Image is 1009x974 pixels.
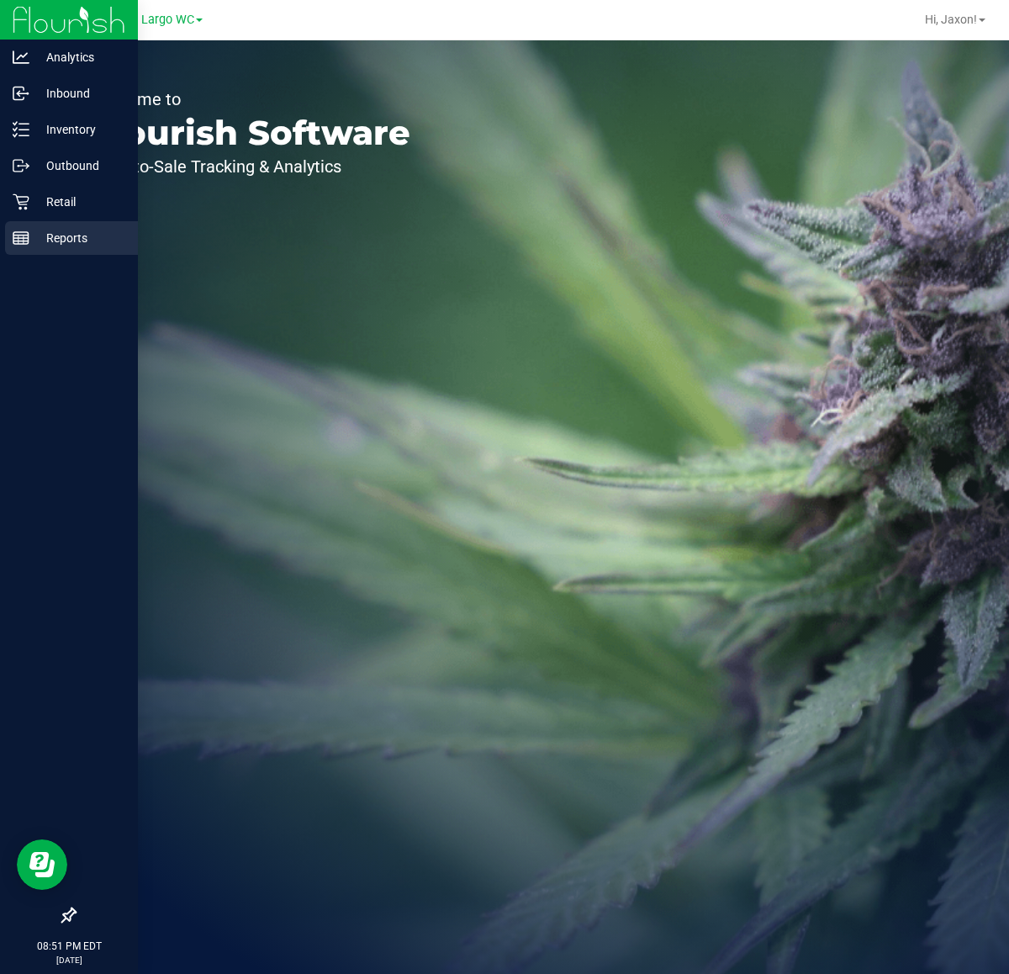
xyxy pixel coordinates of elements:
inline-svg: Retail [13,193,29,210]
p: Welcome to [91,91,410,108]
span: Largo WC [141,13,194,27]
p: 08:51 PM EDT [8,939,130,954]
span: Hi, Jaxon! [925,13,977,26]
inline-svg: Analytics [13,49,29,66]
inline-svg: Outbound [13,157,29,174]
p: Reports [29,228,130,248]
p: Seed-to-Sale Tracking & Analytics [91,158,410,175]
inline-svg: Reports [13,230,29,246]
p: Retail [29,192,130,212]
p: Inbound [29,83,130,103]
p: Outbound [29,156,130,176]
iframe: Resource center [17,839,67,890]
p: Flourish Software [91,116,410,150]
p: [DATE] [8,954,130,966]
p: Inventory [29,119,130,140]
inline-svg: Inventory [13,121,29,138]
p: Analytics [29,47,130,67]
inline-svg: Inbound [13,85,29,102]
